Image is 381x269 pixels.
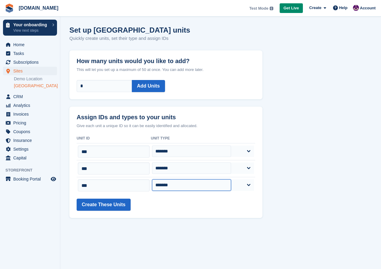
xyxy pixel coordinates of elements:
a: [DOMAIN_NAME] [16,3,61,13]
span: Sites [13,67,49,75]
p: Quickly create units, set their type and assign IDs [69,35,190,42]
a: [GEOGRAPHIC_DATA] [14,83,57,89]
span: Settings [13,145,49,153]
label: How many units would you like to add? [77,50,255,65]
p: Give each unit a unique ID so it can be easily identified and allocated. [77,123,255,129]
span: Analytics [13,101,49,110]
a: Your onboarding View next steps [3,20,57,36]
span: Invoices [13,110,49,118]
a: menu [3,67,57,75]
strong: Assign IDs and types to your units [77,114,176,121]
span: Help [339,5,348,11]
a: menu [3,110,57,118]
a: menu [3,175,57,183]
span: Tasks [13,49,49,58]
p: Your onboarding [13,23,49,27]
p: This will let you set up a maximum of 50 at once. You can add more later. [77,67,255,73]
span: Account [360,5,376,11]
button: Add Units [132,80,165,92]
a: Demo Location [14,76,57,82]
a: menu [3,58,57,66]
p: View next steps [13,28,49,33]
span: Capital [13,154,49,162]
a: menu [3,49,57,58]
span: Get Live [284,5,299,11]
span: Storefront [5,167,60,173]
button: Create These Units [77,199,131,211]
a: menu [3,145,57,153]
a: Get Live [280,3,303,13]
th: Unit ID [77,134,151,143]
a: menu [3,101,57,110]
span: Test Mode [249,5,268,11]
span: Coupons [13,127,49,136]
a: menu [3,40,57,49]
span: Create [309,5,321,11]
span: Booking Portal [13,175,49,183]
a: menu [3,119,57,127]
a: menu [3,92,57,101]
img: icon-info-grey-7440780725fd019a000dd9b08b2336e03edf1995a4989e88bcd33f0948082b44.svg [270,7,273,10]
th: Unit Type [151,134,255,143]
img: stora-icon-8386f47178a22dfd0bd8f6a31ec36ba5ce8667c1dd55bd0f319d3a0aa187defe.svg [5,4,14,13]
h1: Set up [GEOGRAPHIC_DATA] units [69,26,190,34]
span: Subscriptions [13,58,49,66]
span: Home [13,40,49,49]
span: Pricing [13,119,49,127]
img: Anna Žambůrková [353,5,359,11]
a: Preview store [50,175,57,183]
a: menu [3,127,57,136]
a: menu [3,136,57,145]
span: CRM [13,92,49,101]
span: Insurance [13,136,49,145]
a: menu [3,154,57,162]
